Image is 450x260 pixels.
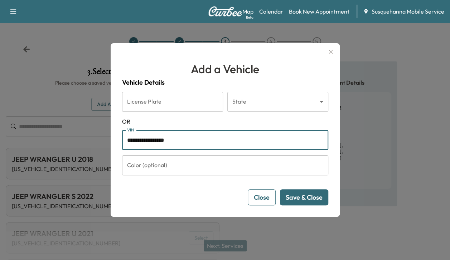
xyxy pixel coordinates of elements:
[208,6,242,16] img: Curbee Logo
[122,77,328,87] h4: Vehicle Details
[248,189,276,205] button: Close
[122,60,328,77] h1: Add a Vehicle
[246,15,253,20] div: Beta
[127,127,134,133] label: VIN
[242,7,253,16] a: MapBeta
[122,117,328,126] span: OR
[372,7,444,16] span: Susquehanna Mobile Service
[289,7,349,16] a: Book New Appointment
[280,189,328,205] button: Save & Close
[259,7,283,16] a: Calendar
